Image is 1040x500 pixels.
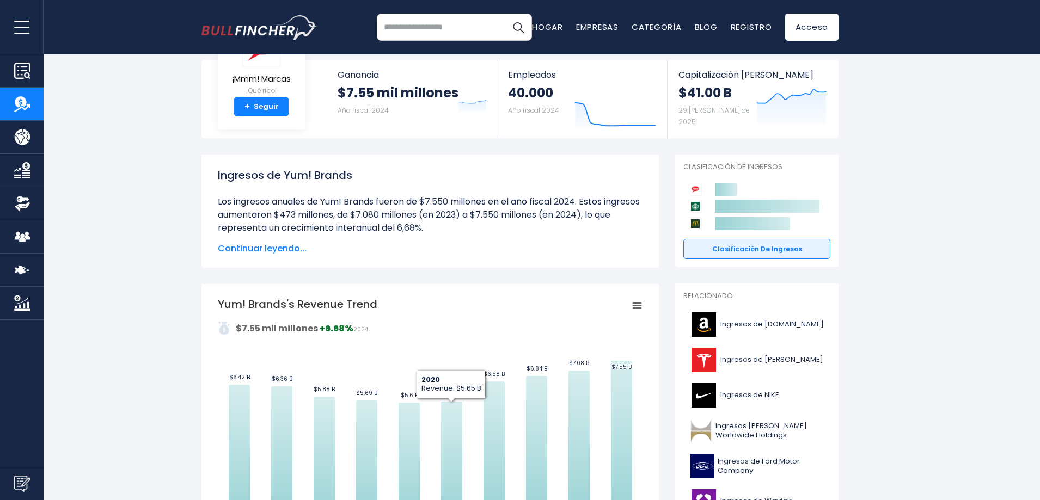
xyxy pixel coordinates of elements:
[683,416,830,446] a: Ingresos [PERSON_NAME] Worldwide Holdings
[218,195,640,234] font: Los ingresos anuales de Yum! Brands fueron de $7.550 millones en el año fiscal 2024. Estos ingres...
[611,363,632,371] text: $7.55 B
[720,390,779,400] font: Ingresos de NIKE
[244,100,250,113] font: +
[229,373,250,381] text: $6.42 B
[508,69,556,81] font: Empleados
[234,97,289,116] a: +Seguir
[683,345,830,375] a: Ingresos de [PERSON_NAME]
[668,60,837,138] a: Capitalización [PERSON_NAME] $41.00 B 29 [PERSON_NAME] de 2025
[683,310,830,339] a: Ingresos de [DOMAIN_NAME]
[576,21,619,33] a: Empresas
[678,84,732,102] font: $41.00 B
[505,14,532,41] button: Buscar
[678,69,813,81] font: Capitalización [PERSON_NAME]
[632,21,682,33] a: Categoría
[683,291,733,301] font: Relacionado
[218,322,231,335] img: addasd
[338,69,379,81] font: Ganancia
[508,106,559,115] font: Año fiscal 2024
[712,244,802,254] font: Clasificación de ingresos
[689,200,702,213] img: Logotipo de la competencia de Starbucks Corporation
[718,456,800,476] font: Ingresos de Ford Motor Company
[720,319,824,329] font: Ingresos de [DOMAIN_NAME]
[218,168,352,183] font: Ingresos de Yum! Brands
[320,322,353,335] font: +6.68%
[236,322,318,335] font: $7.55 mil millones
[272,375,292,383] text: $6.36 B
[695,21,718,33] a: Blog
[690,418,712,443] img: Logotipo de HLT
[690,383,717,408] img: Logotipo de NKE
[484,370,505,378] text: $6.58 B
[497,60,666,130] a: Empleados 40.000 Año fiscal 2024
[338,84,458,102] font: $7.55 mil millones
[441,390,462,398] text: $5.65 B
[690,454,714,478] img: Logotipo F
[690,312,717,337] img: Logotipo de AMZN
[254,101,279,112] font: Seguir
[689,217,702,230] img: Logotipo de la competencia de McDonald's Corporation
[14,195,30,212] img: Propiedad
[314,385,335,393] text: $5.88 B
[231,29,291,97] a: ¡Mmm! Marcas ¡Qué rico!
[508,84,553,102] font: 40.000
[232,73,291,84] font: ¡Mmm! Marcas
[201,15,317,40] a: Ir a la página de inicio
[690,348,717,372] img: Logotipo de TSLA
[715,421,807,440] font: Ingresos [PERSON_NAME] Worldwide Holdings
[218,242,307,255] font: Continuar leyendo...
[327,60,497,130] a: Ganancia $7.55 mil millones Año fiscal 2024
[246,86,277,95] font: ¡Qué rico!
[689,183,702,196] img: Logotipo de la competencia de Yum! Brands
[353,325,368,334] font: 2024
[218,297,377,312] tspan: Yum! Brands's Revenue Trend
[785,14,839,41] a: Acceso
[683,380,830,410] a: Ingresos de NIKE
[356,389,377,397] text: $5.69 B
[401,391,418,399] text: $5.6 B
[683,451,830,481] a: Ingresos de Ford Motor Company
[201,15,317,40] img: logotipo del camachuelo
[720,354,823,365] font: Ingresos de [PERSON_NAME]
[731,21,772,33] a: Registro
[678,106,750,126] font: 29 [PERSON_NAME] de 2025
[569,359,589,367] text: $7.08 B
[338,106,389,115] font: Año fiscal 2024
[796,21,829,33] font: Acceso
[532,21,563,33] a: Hogar
[683,239,830,260] a: Clasificación de ingresos
[527,365,547,373] text: $6.84 B
[683,162,782,172] font: Clasificación de ingresos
